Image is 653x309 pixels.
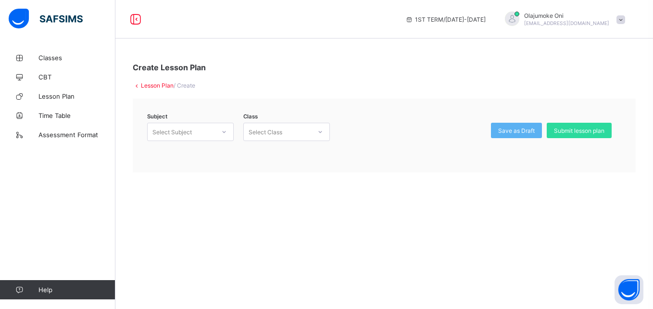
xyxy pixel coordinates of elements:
[141,82,174,89] a: Lesson Plan
[38,286,115,294] span: Help
[38,112,115,119] span: Time Table
[38,73,115,81] span: CBT
[554,127,604,134] span: Submit lesson plan
[147,113,167,120] span: Subject
[524,20,609,26] span: [EMAIL_ADDRESS][DOMAIN_NAME]
[405,16,486,23] span: session/term information
[38,131,115,139] span: Assessment Format
[495,12,630,27] div: OlajumokeOni
[38,92,115,100] span: Lesson Plan
[38,54,115,62] span: Classes
[249,123,282,141] div: Select Class
[174,82,195,89] span: / Create
[243,113,258,120] span: Class
[498,127,535,134] span: Save as Draft
[9,9,83,29] img: safsims
[524,12,609,19] span: Olajumoke Oni
[133,63,206,72] span: Create Lesson Plan
[152,123,192,141] div: Select Subject
[615,275,643,304] button: Open asap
